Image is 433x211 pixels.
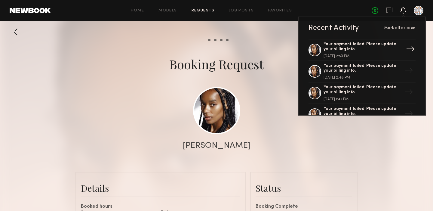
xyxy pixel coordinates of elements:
a: Home [131,9,144,13]
a: Your payment failed. Please update your billing info.[DATE] 2:50 PM→ [309,39,416,61]
a: Your payment failed. Please update your billing info.→ [309,104,416,126]
div: Your payment failed. Please update your billing info. [324,42,402,52]
div: Your payment failed. Please update your billing info. [324,64,402,74]
a: Requests [192,9,215,13]
div: [DATE] 2:48 PM [324,76,402,79]
div: → [402,107,416,123]
div: Recent Activity [309,24,359,32]
a: Your payment failed. Please update your billing info.[DATE] 2:48 PM→ [309,61,416,83]
a: Favorites [268,9,292,13]
div: Your payment failed. Please update your billing info. [324,107,402,117]
div: [DATE] 1:47 PM [324,98,402,101]
div: Booking Request [169,56,264,73]
div: → [402,64,416,79]
div: → [404,42,417,58]
div: Booked hours [81,204,240,209]
span: Mark all as seen [384,26,416,30]
a: Job Posts [229,9,254,13]
a: Models [158,9,177,13]
div: [DATE] 2:50 PM [324,54,402,58]
div: Your payment failed. Please update your billing info. [324,85,402,95]
a: Your payment failed. Please update your billing info.[DATE] 1:47 PM→ [309,82,416,104]
div: Status [256,182,352,194]
div: Details [81,182,240,194]
div: Booking Complete [256,204,352,209]
div: [PERSON_NAME] [183,141,250,150]
div: → [402,85,416,101]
